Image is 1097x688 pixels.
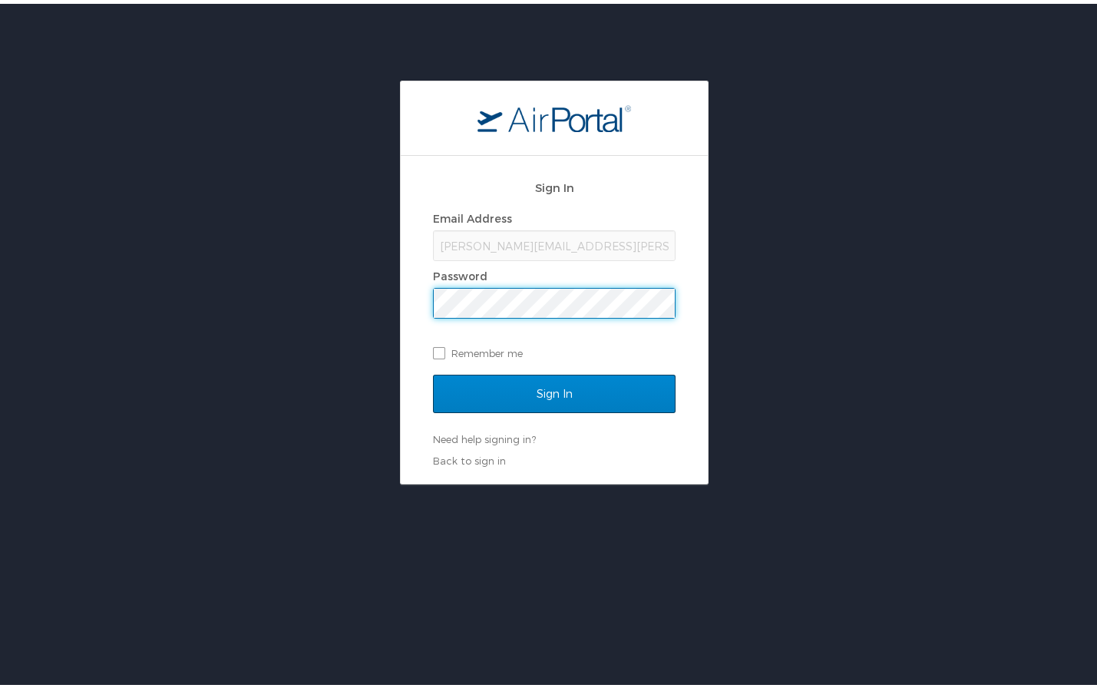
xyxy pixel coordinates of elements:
label: Email Address [433,208,512,221]
input: Sign In [433,371,676,409]
a: Back to sign in [433,451,506,463]
img: logo [477,101,631,128]
a: Need help signing in? [433,429,536,442]
h2: Sign In [433,175,676,193]
label: Remember me [433,338,676,361]
label: Password [433,266,487,279]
